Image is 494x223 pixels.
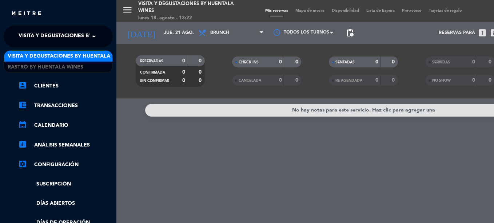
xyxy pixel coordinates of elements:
[346,28,354,37] span: pending_actions
[18,101,27,109] i: account_balance_wallet
[18,82,113,90] a: account_boxClientes
[11,11,42,16] img: MEITRE
[18,180,113,188] a: Suscripción
[19,29,139,44] span: Visita y Degustaciones by Huentala Wines
[18,199,113,208] a: Días abiertos
[18,160,113,169] a: Configuración
[18,101,113,110] a: account_balance_walletTransacciones
[18,120,27,129] i: calendar_month
[18,141,113,149] a: assessmentANÁLISIS SEMANALES
[8,63,83,71] span: Rastro by Huentala Wines
[18,81,27,90] i: account_box
[18,160,27,168] i: settings_applications
[8,52,128,60] span: Visita y Degustaciones by Huentala Wines
[18,140,27,149] i: assessment
[18,121,113,130] a: calendar_monthCalendario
